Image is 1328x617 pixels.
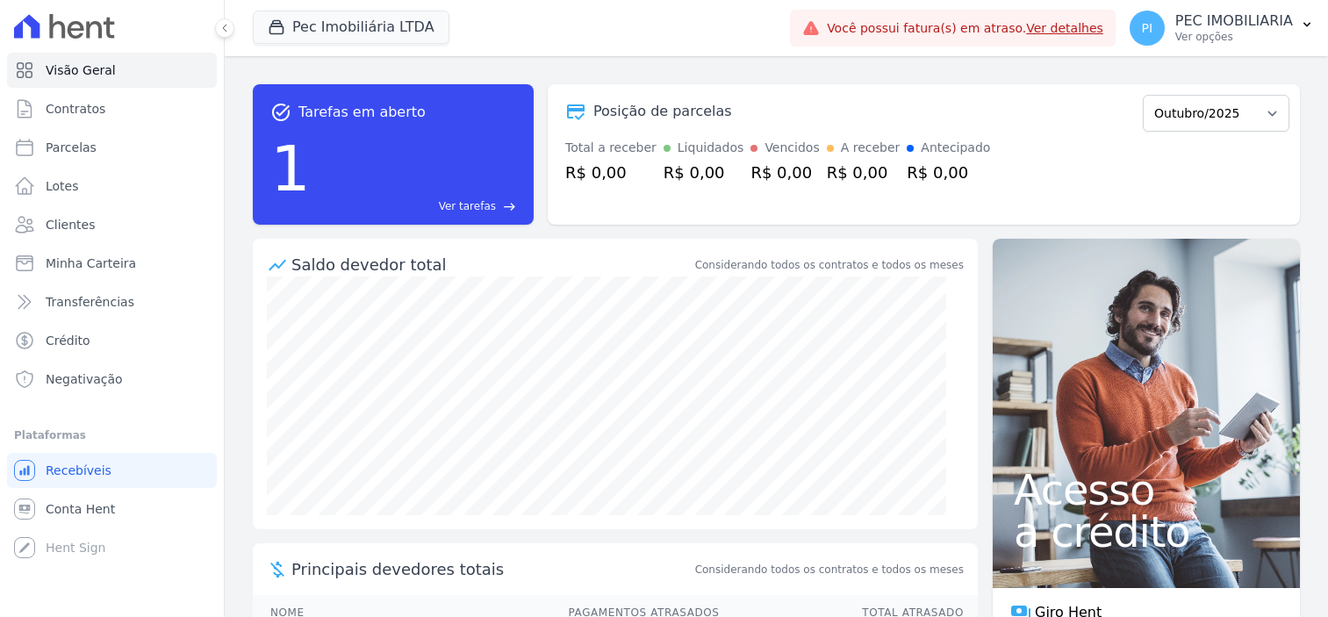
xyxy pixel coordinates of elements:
div: R$ 0,00 [664,161,744,184]
a: Ver tarefas east [318,198,516,214]
a: Recebíveis [7,453,217,488]
div: Posição de parcelas [593,101,732,122]
a: Conta Hent [7,491,217,527]
button: Pec Imobiliária LTDA [253,11,449,44]
p: PEC IMOBILIARIA [1175,12,1293,30]
p: Ver opções [1175,30,1293,44]
span: Clientes [46,216,95,233]
span: Considerando todos os contratos e todos os meses [695,562,964,578]
span: Principais devedores totais [291,557,692,581]
span: Acesso [1014,469,1279,511]
span: Lotes [46,177,79,195]
a: Parcelas [7,130,217,165]
span: Negativação [46,370,123,388]
div: R$ 0,00 [827,161,901,184]
span: Parcelas [46,139,97,156]
button: PI PEC IMOBILIARIA Ver opções [1116,4,1328,53]
a: Ver detalhes [1026,21,1103,35]
span: task_alt [270,102,291,123]
span: Recebíveis [46,462,111,479]
a: Visão Geral [7,53,217,88]
span: Conta Hent [46,500,115,518]
div: A receber [841,139,901,157]
div: Antecipado [921,139,990,157]
div: Saldo devedor total [291,253,692,276]
span: east [503,200,516,213]
div: Total a receber [565,139,657,157]
div: R$ 0,00 [565,161,657,184]
div: Vencidos [764,139,819,157]
div: 1 [270,123,311,214]
span: Transferências [46,293,134,311]
a: Negativação [7,362,217,397]
span: Tarefas em aberto [298,102,426,123]
span: Minha Carteira [46,255,136,272]
span: PI [1142,22,1153,34]
span: Crédito [46,332,90,349]
div: R$ 0,00 [750,161,819,184]
span: Visão Geral [46,61,116,79]
a: Clientes [7,207,217,242]
a: Lotes [7,169,217,204]
a: Contratos [7,91,217,126]
div: Liquidados [678,139,744,157]
a: Crédito [7,323,217,358]
div: Considerando todos os contratos e todos os meses [695,257,964,273]
span: Contratos [46,100,105,118]
a: Transferências [7,284,217,319]
span: Você possui fatura(s) em atraso. [827,19,1103,38]
div: R$ 0,00 [907,161,990,184]
a: Minha Carteira [7,246,217,281]
div: Plataformas [14,425,210,446]
span: Ver tarefas [439,198,496,214]
span: a crédito [1014,511,1279,553]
